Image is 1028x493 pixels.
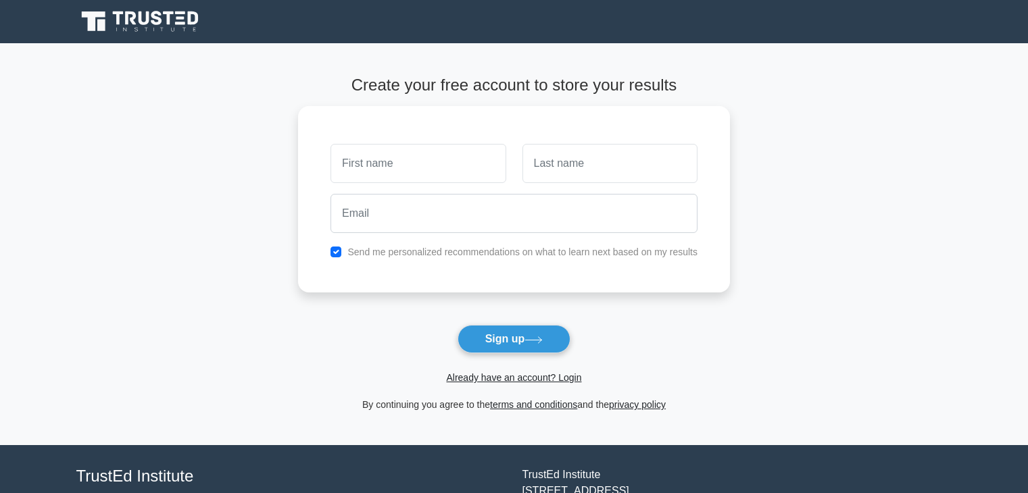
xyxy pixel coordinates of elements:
div: By continuing you agree to the and the [290,396,738,413]
input: First name [331,144,506,183]
h4: Create your free account to store your results [298,76,730,95]
input: Email [331,194,697,233]
h4: TrustEd Institute [76,467,506,486]
a: Already have an account? Login [446,372,581,383]
a: privacy policy [609,399,666,410]
button: Sign up [458,325,571,353]
input: Last name [522,144,697,183]
a: terms and conditions [490,399,577,410]
label: Send me personalized recommendations on what to learn next based on my results [347,246,697,257]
